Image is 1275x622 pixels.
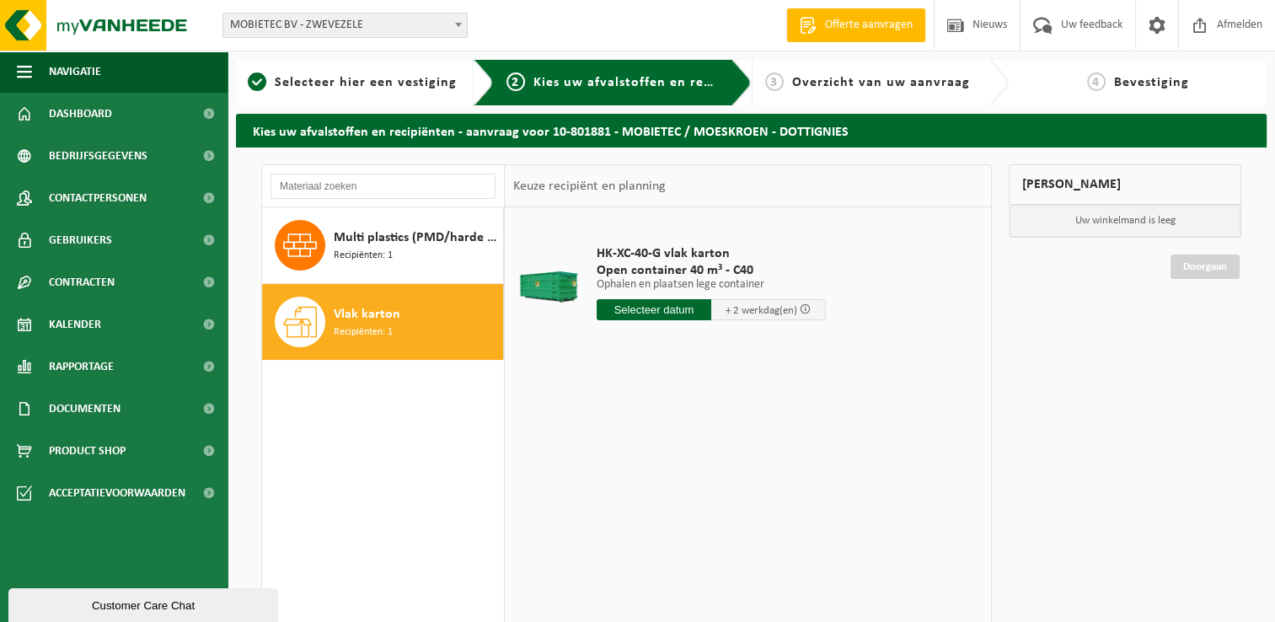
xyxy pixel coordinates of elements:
[49,346,114,388] span: Rapportage
[49,177,147,219] span: Contactpersonen
[1087,72,1106,91] span: 4
[223,13,467,37] span: MOBIETEC BV - ZWEVEZELE
[49,93,112,135] span: Dashboard
[505,165,673,207] div: Keuze recipiënt en planning
[222,13,468,38] span: MOBIETEC BV - ZWEVEZELE
[275,76,457,89] span: Selecteer hier een vestiging
[334,248,393,264] span: Recipiënten: 1
[597,279,826,291] p: Ophalen en plaatsen lege container
[726,305,797,316] span: + 2 werkdag(en)
[262,284,504,360] button: Vlak karton Recipiënten: 1
[262,207,504,284] button: Multi plastics (PMD/harde kunststoffen/spanbanden/EPS/folie naturel/folie gemengd) Recipiënten: 1
[765,72,784,91] span: 3
[533,76,765,89] span: Kies uw afvalstoffen en recipiënten
[597,299,711,320] input: Selecteer datum
[8,585,281,622] iframe: chat widget
[506,72,525,91] span: 2
[334,304,400,324] span: Vlak karton
[49,219,112,261] span: Gebruikers
[49,472,185,514] span: Acceptatievoorwaarden
[49,261,115,303] span: Contracten
[1171,255,1240,279] a: Doorgaan
[334,324,393,340] span: Recipiënten: 1
[271,174,496,199] input: Materiaal zoeken
[1009,164,1241,205] div: [PERSON_NAME]
[49,51,101,93] span: Navigatie
[1114,76,1189,89] span: Bevestiging
[236,114,1267,147] h2: Kies uw afvalstoffen en recipiënten - aanvraag voor 10-801881 - MOBIETEC / MOESKROEN - DOTTIGNIES
[1010,205,1240,237] p: Uw winkelmand is leeg
[821,17,917,34] span: Offerte aanvragen
[786,8,925,42] a: Offerte aanvragen
[49,388,121,430] span: Documenten
[792,76,970,89] span: Overzicht van uw aanvraag
[49,303,101,346] span: Kalender
[49,135,147,177] span: Bedrijfsgegevens
[597,262,826,279] span: Open container 40 m³ - C40
[597,245,826,262] span: HK-XC-40-G vlak karton
[334,228,499,248] span: Multi plastics (PMD/harde kunststoffen/spanbanden/EPS/folie naturel/folie gemengd)
[49,430,126,472] span: Product Shop
[244,72,460,93] a: 1Selecteer hier een vestiging
[248,72,266,91] span: 1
